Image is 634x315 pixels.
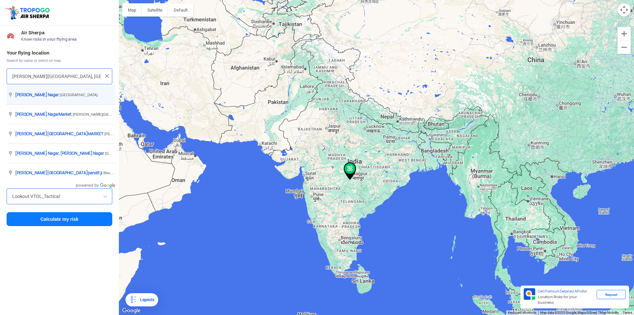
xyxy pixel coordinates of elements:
span: Map data ©2025 Google, Mapa GISrael, TMap Mobility [540,311,619,314]
span: MARKET [15,131,104,137]
img: ic_close.png [104,73,110,79]
button: Show satellite imagery [142,3,168,17]
span: Know risks in your flying area [21,37,112,42]
button: Show street map [122,3,142,17]
span: Search by name or select on map [7,58,112,63]
img: Risk Scores [7,32,15,40]
a: Terms [623,311,632,314]
button: Zoom out [617,41,631,54]
a: Open this area in Google Maps (opens a new window) [121,306,142,315]
img: Google [121,306,142,315]
span: , [PERSON_NAME] Nagar [15,151,105,156]
span: [PERSON_NAME][GEOGRAPHIC_DATA], [PERSON_NAME][GEOGRAPHIC_DATA], [GEOGRAPHIC_DATA] [73,112,250,116]
button: Calculate my risk [7,212,112,226]
span: [PERSON_NAME][GEOGRAPHIC_DATA] [15,170,88,176]
img: Legends [129,296,137,304]
span: [GEOGRAPHIC_DATA] [60,93,98,97]
input: Search by name or Brand [12,192,107,200]
span: [GEOGRAPHIC_DATA], [GEOGRAPHIC_DATA] [105,151,183,155]
div: for Location Risks for your business. [535,288,597,306]
h3: Your flying location [7,51,112,55]
span: Air Sherpa [21,30,112,35]
span: [PERSON_NAME][GEOGRAPHIC_DATA] [15,131,88,137]
div: Legends [137,296,154,304]
span: [PERSON_NAME][GEOGRAPHIC_DATA], [PERSON_NAME][GEOGRAPHIC_DATA], [PERSON_NAME][GEOGRAPHIC_DATA], [... [104,132,391,136]
input: Search your flying location [12,72,102,80]
span: [PERSON_NAME] Nagar [15,151,59,156]
button: Keyboard shortcuts [508,310,536,315]
span: Market [15,112,73,117]
span: [PERSON_NAME] Nagar [15,112,59,117]
span: [PERSON_NAME] Nagar [15,92,59,98]
span: Get Premium Detailed APIs [538,289,582,294]
img: ic_tgdronemaps.svg [5,5,52,20]
button: Map camera controls [617,3,631,17]
img: Premium APIs [524,288,535,300]
span: pandit ji [15,170,103,176]
button: Zoom in [617,27,631,40]
span: Block G, [PERSON_NAME][GEOGRAPHIC_DATA], [GEOGRAPHIC_DATA] [103,171,226,175]
div: Request [597,290,626,299]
